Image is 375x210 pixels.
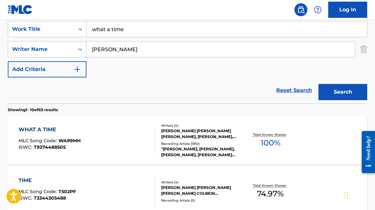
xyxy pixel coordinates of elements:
span: ISWC : [19,144,34,150]
span: 100 % [261,137,280,149]
div: [PERSON_NAME] [PERSON_NAME] [PERSON_NAME] COLBEIN [PERSON_NAME] [PERSON_NAME] [161,185,240,196]
span: T3344305488 [34,195,66,201]
span: ISWC : [19,195,34,201]
div: Writer Name [12,45,71,53]
img: help [314,6,322,14]
div: "[PERSON_NAME], [PERSON_NAME], [PERSON_NAME], [PERSON_NAME] PKA RKCB, [PERSON_NAME] PKA RKCB", [P... [161,146,240,158]
div: Writers ( 4 ) [161,123,240,128]
button: Add Criteria [8,61,86,77]
iframe: Chat Widget [343,179,375,210]
a: Log In [328,2,367,18]
a: Reset Search [273,83,315,98]
span: T9274488505 [34,144,66,150]
div: Recording Artists ( 1810 ) [161,141,240,146]
img: MLC Logo [8,5,33,14]
p: Total Known Shares: [253,183,288,188]
p: Total Known Shares: [253,132,288,137]
div: Recording Artists ( 0 ) [161,198,240,203]
div: TIME [19,177,76,184]
img: Delete Criterion [360,41,367,57]
span: WA99MH [58,138,81,144]
img: search [297,6,305,14]
span: MLC Song Code : [19,189,58,194]
div: Help [311,3,324,16]
p: Showing 1 - 10 of 65 results [8,107,58,113]
div: Work Title [12,25,71,33]
span: MLC Song Code : [19,138,58,144]
span: T502PF [58,189,76,194]
span: 74.97 % [257,188,284,200]
iframe: Resource Center [357,126,375,178]
img: 9d2ae6d4665cec9f34b9.svg [73,65,81,73]
a: Public Search [294,3,307,16]
div: WHAT A TIME [19,126,81,134]
div: Writers ( 4 ) [161,180,240,185]
form: Search Form [8,21,367,103]
div: [PERSON_NAME] [PERSON_NAME] [PERSON_NAME], [PERSON_NAME], [PERSON_NAME] [161,128,240,140]
div: Drag [344,185,348,205]
a: WHAT A TIMEMLC Song Code:WA99MHISWC:T9274488505Writers (4)[PERSON_NAME] [PERSON_NAME] [PERSON_NAM... [8,116,367,165]
button: Search [318,84,367,100]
